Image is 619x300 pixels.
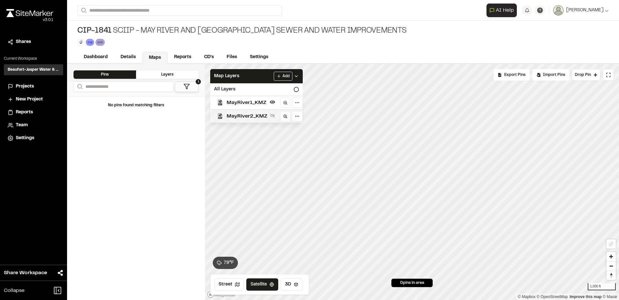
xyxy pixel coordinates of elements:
a: Projects [8,83,59,90]
a: Dashboard [77,51,114,63]
div: All Layers [210,83,303,96]
img: rebrand.png [6,9,53,17]
button: Zoom in [606,252,616,261]
button: Search [74,81,85,92]
div: Open AI Assistant [486,4,519,17]
a: Maxar [603,295,617,299]
button: [PERSON_NAME] [553,5,609,16]
button: Edit Tags [77,39,84,46]
a: Reports [8,109,59,116]
button: Reset bearing to north [606,271,616,280]
div: Layers [136,70,199,79]
button: Open AI Assistant [486,4,517,17]
span: No pins found matching filters [108,104,164,107]
button: Zoom out [606,261,616,271]
span: Reset bearing to north [606,271,616,280]
canvas: Map [205,64,619,300]
span: Export Pins [504,72,526,78]
span: Import Pins [543,72,565,78]
a: New Project [8,96,59,103]
a: Mapbox logo [207,291,235,298]
a: OpenStreetMap [537,295,568,299]
span: CIP-1841 [77,26,112,36]
span: AI Help [496,6,514,14]
span: 0 pins in area [400,280,424,286]
div: No pins available to export [494,69,530,81]
img: User [553,5,564,16]
h3: Beaufort-Jasper Water & Sewer Authority [8,67,59,73]
span: [PERSON_NAME] [566,7,604,14]
img: kmz_black_icon64.png [217,113,223,119]
span: Add [282,73,290,79]
span: MayRiver2_KMZ [227,112,267,120]
button: 3D [281,278,302,291]
a: Map feedback [570,295,602,299]
button: Street [214,278,244,291]
a: Settings [243,51,275,63]
img: kmz_black_icon64.png [217,100,223,105]
button: Drop Pin [572,69,600,81]
div: cip [86,39,94,46]
span: Collapse [4,287,25,295]
button: Satellite [246,278,278,291]
button: 79°F [213,257,238,269]
a: Mapbox [518,295,535,299]
span: 79 ° F [224,259,234,266]
button: Add [274,72,292,81]
a: Reports [168,51,198,63]
div: Import Pins into your project [532,69,569,81]
span: Settings [16,135,34,142]
a: Settings [8,135,59,142]
p: Current Workspace [4,56,63,62]
span: Drop Pin [575,72,591,78]
a: Team [8,122,59,129]
a: CD's [198,51,220,63]
button: 1 [175,81,199,92]
div: Oh geez...please don't... [6,17,53,23]
a: Details [114,51,142,63]
button: Search [77,5,89,16]
a: Shares [8,38,59,46]
a: Files [220,51,243,63]
a: Maps [142,52,168,64]
div: 1,000 ft [588,283,616,290]
span: Team [16,122,28,129]
span: 1 [196,79,201,84]
button: Show layer [269,112,276,119]
span: Shares [16,38,31,46]
span: New Project [16,96,43,103]
span: Share Workspace [4,269,47,277]
span: Map Layers [214,73,239,80]
div: Pins [74,70,136,79]
div: sob [95,39,104,46]
div: SCIIP - May River and [GEOGRAPHIC_DATA] Sewer and Water Improvements [77,26,407,36]
a: Zoom to layer [280,98,290,108]
a: Zoom to layer [280,111,290,121]
button: Hide layer [269,98,276,106]
span: MayRiver1_KMZ [227,99,267,107]
span: Projects [16,83,34,90]
button: Location not available [606,239,616,249]
span: Reports [16,109,33,116]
